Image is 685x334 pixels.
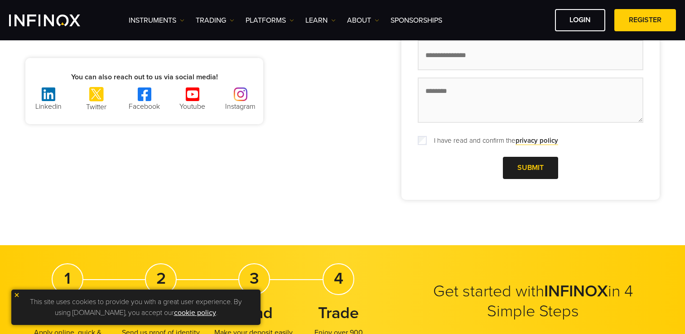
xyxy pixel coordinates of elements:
[516,136,558,145] a: privacy policy
[429,136,558,146] label: I have read and confirm the
[391,15,442,26] a: SPONSORSHIPS
[218,101,263,112] p: Instagram
[71,73,218,82] strong: You can also reach out to us via social media!
[555,9,605,31] a: LOGIN
[246,15,294,26] a: PLATFORMS
[74,102,119,112] p: Twitter
[305,15,336,26] a: Learn
[250,269,259,288] strong: 3
[318,303,359,323] strong: Trade
[196,15,234,26] a: TRADING
[129,15,184,26] a: Instruments
[544,281,608,301] strong: INFINOX
[9,15,101,26] a: INFINOX Logo
[122,101,167,112] p: Facebook
[334,269,343,288] strong: 4
[174,308,216,317] a: cookie policy
[16,294,256,320] p: This site uses cookies to provide you with a great user experience. By using [DOMAIN_NAME], you a...
[64,269,71,288] strong: 1
[614,9,676,31] a: REGISTER
[170,101,215,112] p: Youtube
[347,15,379,26] a: ABOUT
[14,292,20,298] img: yellow close icon
[420,281,646,321] h2: Get started with in 4 Simple Steps
[156,269,166,288] strong: 2
[26,101,71,112] p: Linkedin
[503,157,558,179] a: Submit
